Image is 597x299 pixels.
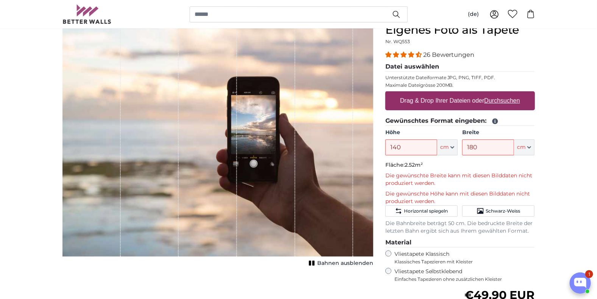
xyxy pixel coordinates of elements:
[317,260,373,267] span: Bahnen ausblenden
[517,144,526,151] span: cm
[404,208,448,214] span: Horizontal spiegeln
[385,75,535,81] p: Unterstützte Dateiformate JPG, PNG, TIFF, PDF.
[385,220,535,235] p: Die Bahnbreite beträgt 50 cm. Die bedruckte Breite der letzten Bahn ergibt sich aus Ihrem gewählt...
[462,8,485,21] button: (de)
[385,62,535,72] legend: Datei auswählen
[423,51,475,58] span: 26 Bewertungen
[385,116,535,126] legend: Gewünschtes Format eingeben:
[397,93,523,108] label: Drag & Drop Ihrer Dateien oder
[62,23,373,269] div: 1 of 1
[385,172,535,187] p: Die gewünschte Breite kann mit diesen Bilddaten nicht produziert werden.
[394,259,528,265] span: Klassisches Tapezieren mit Kleister
[385,51,423,58] span: 4.54 stars
[437,139,458,155] button: cm
[394,268,535,282] label: Vliestapete Selbstklebend
[385,39,410,44] span: Nr. WQ553
[307,258,373,269] button: Bahnen ausblenden
[486,208,520,214] span: Schwarz-Weiss
[385,238,535,247] legend: Material
[385,161,535,169] p: Fläche:
[462,205,535,217] button: Schwarz-Weiss
[385,129,458,136] label: Höhe
[385,82,535,88] p: Maximale Dateigrösse 200MB.
[405,161,423,168] span: 2.52m²
[462,129,535,136] label: Breite
[385,190,535,205] p: Die gewünschte Höhe kann mit diesen Bilddaten nicht produziert werden.
[394,250,528,265] label: Vliestapete Klassisch
[385,23,535,37] h1: Eigenes Foto als Tapete
[385,205,458,217] button: Horizontal spiegeln
[62,5,112,24] img: Betterwalls
[514,139,535,155] button: cm
[440,144,449,151] span: cm
[570,272,591,294] button: Open chatbox
[394,276,535,282] span: Einfaches Tapezieren ohne zusätzlichen Kleister
[585,270,593,278] div: 1
[484,97,520,104] u: Durchsuchen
